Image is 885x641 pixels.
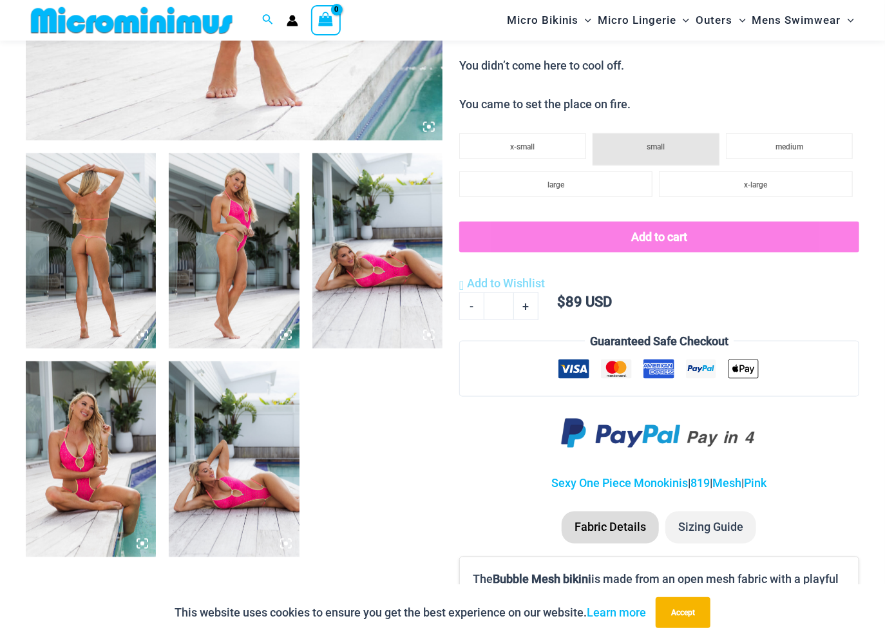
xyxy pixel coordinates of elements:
input: Product quantity [484,292,514,320]
nav: Site Navigation [502,2,859,39]
a: Micro LingerieMenu ToggleMenu Toggle [595,4,692,37]
a: - [459,292,484,320]
span: medium [776,142,803,151]
a: 819 [690,476,710,490]
a: Micro BikinisMenu ToggleMenu Toggle [504,4,595,37]
a: Mesh [712,476,741,490]
a: Pink [744,476,766,490]
img: Bubble Mesh Highlight Pink 819 One Piece 06 [169,361,299,557]
p: This website uses cookies to ensure you get the best experience on our website. [175,603,646,622]
span: Add to Wishlist [467,276,545,290]
span: x-large [745,180,768,189]
li: Sizing Guide [665,512,756,544]
span: Menu Toggle [676,4,689,37]
a: Search icon link [262,12,274,28]
a: View Shopping Cart, empty [311,5,341,35]
button: Add to cart [459,222,859,253]
span: Mens Swimwear [752,4,841,37]
li: large [459,171,653,197]
a: + [514,292,538,320]
span: Menu Toggle [841,4,854,37]
a: Mens SwimwearMenu ToggleMenu Toggle [749,4,857,37]
li: small [593,133,719,166]
li: medium [726,133,853,159]
span: $ [557,294,566,310]
p: | | | [459,474,859,493]
span: Outers [696,4,733,37]
legend: Guaranteed Safe Checkout [585,332,734,351]
bdi: 89 USD [557,294,612,310]
span: Menu Toggle [578,4,591,37]
a: Account icon link [287,15,298,26]
img: MM SHOP LOGO FLAT [26,6,238,35]
button: Accept [656,597,710,628]
img: Bubble Mesh Highlight Pink 819 One Piece 03 [26,153,156,349]
a: Learn more [587,606,646,619]
a: Add to Wishlist [459,274,545,293]
a: Sexy One Piece Monokinis [551,476,688,490]
span: Menu Toggle [733,4,746,37]
a: OutersMenu ToggleMenu Toggle [693,4,749,37]
b: Bubble Mesh bikini [493,573,591,586]
img: Bubble Mesh Highlight Pink 819 One Piece 05 [312,153,442,349]
span: large [547,180,564,189]
p: The is made from an open mesh fabric with a playful and naughty bubble pattern. Have all eyes on ... [473,570,846,627]
span: Micro Bikinis [507,4,578,37]
span: Micro Lingerie [598,4,676,37]
span: small [647,142,665,151]
span: x-small [510,142,535,151]
li: Fabric Details [562,512,659,544]
img: Bubble Mesh Highlight Pink 819 One Piece 02 [169,153,299,349]
li: x-small [459,133,586,159]
li: x-large [659,171,853,197]
img: Bubble Mesh Highlight Pink 819 One Piece 04 [26,361,156,557]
